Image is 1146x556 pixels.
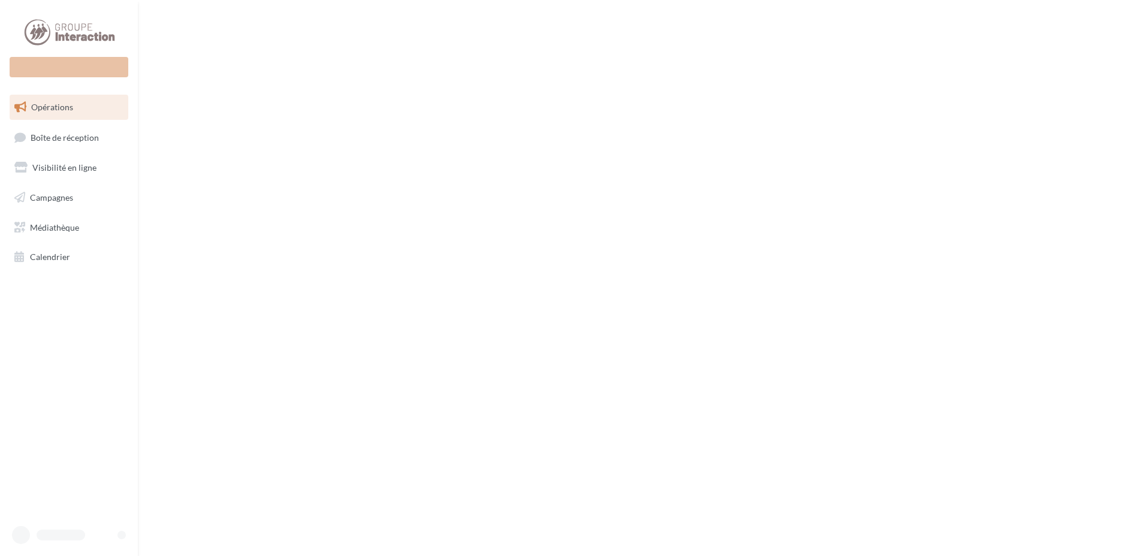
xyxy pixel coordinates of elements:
[7,95,131,120] a: Opérations
[7,215,131,240] a: Médiathèque
[7,125,131,150] a: Boîte de réception
[30,252,70,262] span: Calendrier
[10,57,128,77] div: Nouvelle campagne
[7,244,131,270] a: Calendrier
[30,222,79,232] span: Médiathèque
[31,102,73,112] span: Opérations
[32,162,96,173] span: Visibilité en ligne
[30,192,73,203] span: Campagnes
[31,132,99,142] span: Boîte de réception
[7,155,131,180] a: Visibilité en ligne
[7,185,131,210] a: Campagnes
